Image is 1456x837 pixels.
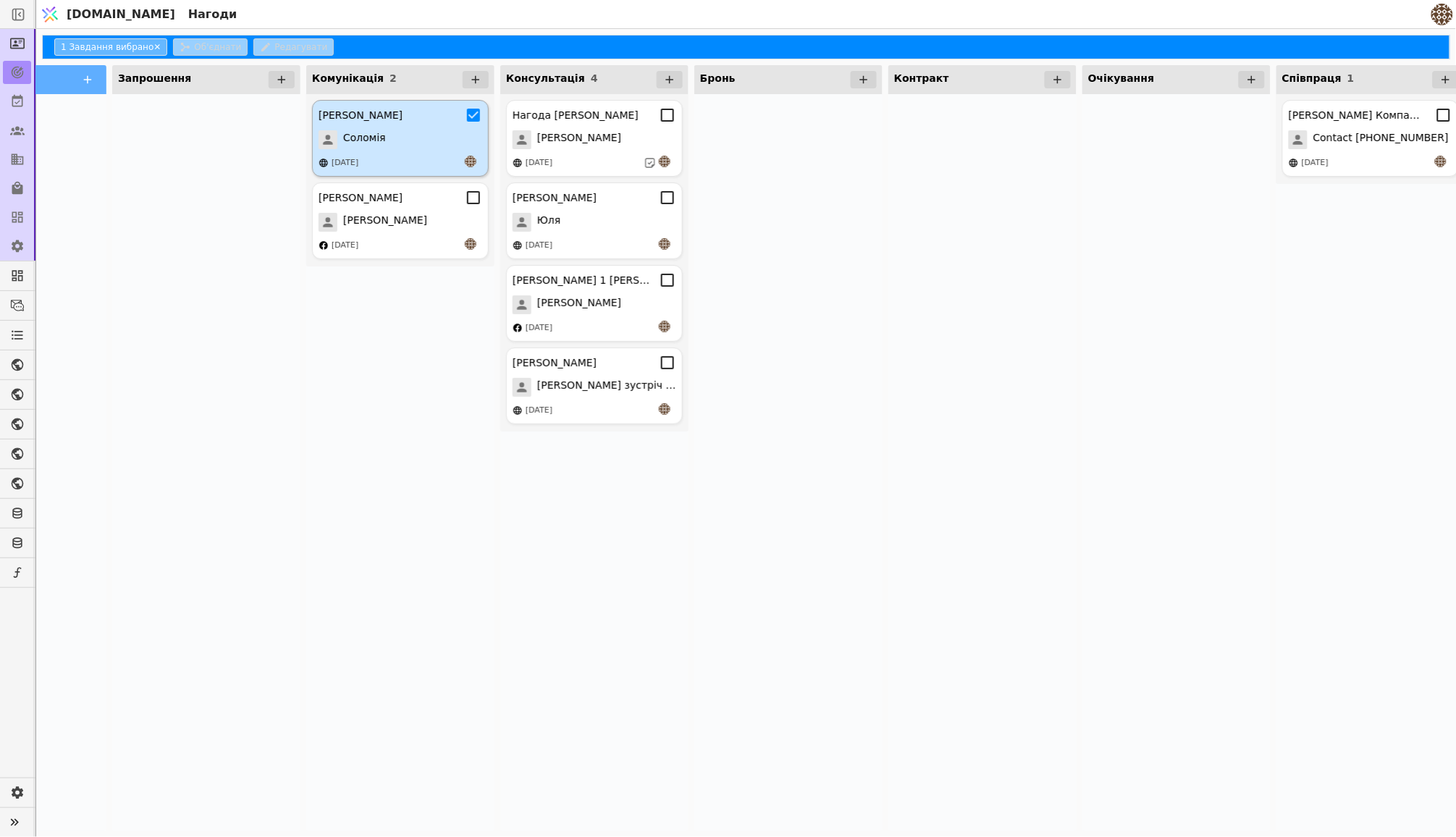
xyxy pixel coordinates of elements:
[700,72,736,84] span: Бронь
[513,356,597,371] div: [PERSON_NAME]
[36,1,182,28] a: [DOMAIN_NAME]
[1435,156,1447,167] img: an
[319,108,403,123] div: [PERSON_NAME]
[118,72,191,84] span: Запрошення
[659,403,670,415] img: an
[319,190,403,206] div: [PERSON_NAME]
[332,240,358,252] div: [DATE]
[537,295,621,314] span: [PERSON_NAME]
[343,213,427,232] span: [PERSON_NAME]
[513,405,523,416] img: online-store.svg
[526,405,552,417] div: [DATE]
[513,158,523,168] img: online-store.svg
[465,238,476,250] img: an
[659,321,670,332] img: an
[54,38,167,56] button: 1 Завдання вибрано✕
[1289,108,1426,123] div: [PERSON_NAME] Компанія по Вікнах
[526,157,552,169] div: [DATE]
[506,100,683,177] div: Нагода [PERSON_NAME][PERSON_NAME][DATE]an
[537,378,676,397] span: [PERSON_NAME] зустріч 13.08
[312,182,489,259] div: [PERSON_NAME][PERSON_NAME][DATE]an
[659,156,670,167] img: an
[1088,72,1155,84] span: Очікування
[319,240,329,251] img: facebook.svg
[1282,72,1342,84] span: Співпраця
[182,6,237,23] h2: Нагоди
[506,72,585,84] span: Консультація
[659,238,670,250] img: an
[312,72,384,84] span: Комунікація
[1289,158,1299,168] img: online-store.svg
[506,265,683,342] div: [PERSON_NAME] 1 [PERSON_NAME][PERSON_NAME][DATE]an
[513,190,597,206] div: [PERSON_NAME]
[465,156,476,167] img: an
[312,100,489,177] div: [PERSON_NAME]Соломія[DATE]an
[1313,130,1449,149] span: Contact [PHONE_NUMBER]
[526,322,552,335] div: [DATE]
[506,182,683,259] div: [PERSON_NAME]Юля[DATE]an
[513,240,523,251] img: online-store.svg
[513,273,650,288] div: [PERSON_NAME] 1 [PERSON_NAME]
[332,157,358,169] div: [DATE]
[513,323,523,333] img: facebook.svg
[537,130,621,149] span: [PERSON_NAME]
[39,1,61,28] img: Logo
[343,130,386,149] span: Соломія
[513,108,639,123] div: Нагода [PERSON_NAME]
[1302,157,1329,169] div: [DATE]
[253,38,334,56] button: Редагувати
[67,6,175,23] span: [DOMAIN_NAME]
[537,213,560,232] span: Юля
[390,72,397,84] span: 2
[1431,4,1453,25] img: 4183bec8f641d0a1985368f79f6ed469
[894,72,949,84] span: Контракт
[506,348,683,424] div: [PERSON_NAME][PERSON_NAME] зустріч 13.08[DATE]an
[319,158,329,168] img: online-store.svg
[591,72,598,84] span: 4
[1347,72,1355,84] span: 1
[526,240,552,252] div: [DATE]
[173,38,248,56] button: Об'єднати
